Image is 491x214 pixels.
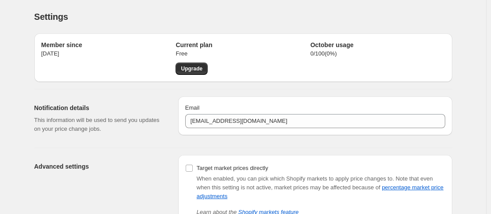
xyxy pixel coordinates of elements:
span: Email [185,104,200,111]
h2: Member since [41,41,176,49]
span: When enabled, you can pick which Shopify markets to apply price changes to. [197,175,394,182]
h2: Advanced settings [34,162,164,171]
a: Upgrade [176,63,208,75]
p: This information will be used to send you updates on your price change jobs. [34,116,164,133]
h2: Current plan [176,41,310,49]
span: Settings [34,12,68,22]
p: 0 / 100 ( 0 %) [310,49,445,58]
span: Target market prices directly [197,165,268,171]
h2: Notification details [34,103,164,112]
span: Note that even when this setting is not active, market prices may be affected because of [197,175,443,199]
p: [DATE] [41,49,176,58]
p: Free [176,49,310,58]
h2: October usage [310,41,445,49]
span: Upgrade [181,65,202,72]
